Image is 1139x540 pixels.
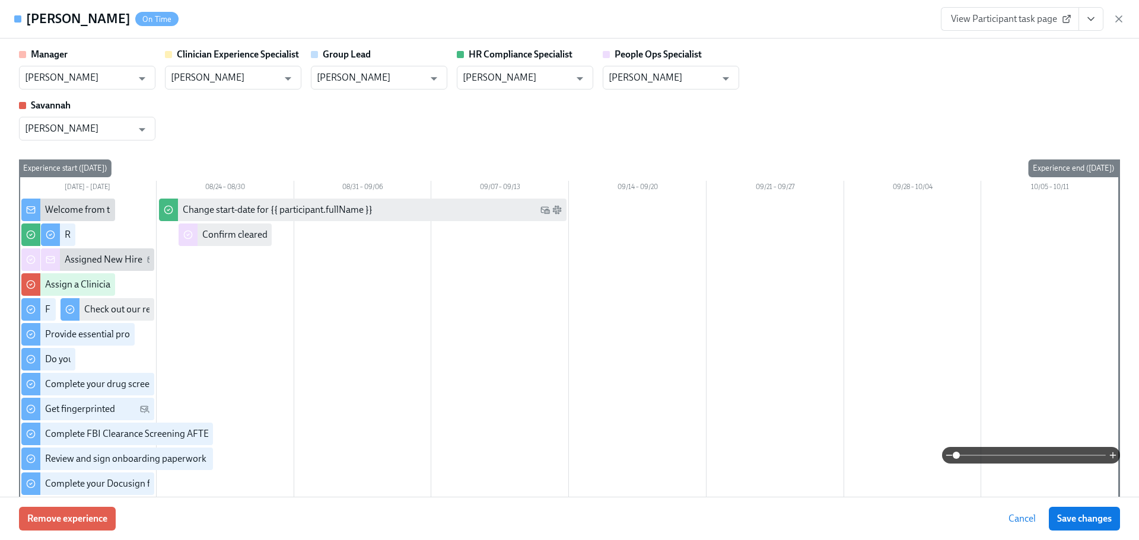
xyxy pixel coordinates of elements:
[183,203,373,216] div: Change start-date for {{ participant.fullName }}
[147,255,157,264] svg: Work Email
[540,205,550,215] svg: Work Email
[45,477,171,490] div: Complete your Docusign forms
[717,69,735,88] button: Open
[45,203,268,216] div: Welcome from the Charlie Health Compliance Team 👋
[279,69,297,88] button: Open
[981,181,1119,196] div: 10/05 – 10/11
[707,181,844,196] div: 09/21 – 09/27
[31,49,68,60] strong: Manager
[844,181,982,196] div: 09/28 – 10/04
[431,181,569,196] div: 09/07 – 09/13
[45,427,276,440] div: Complete FBI Clearance Screening AFTER Fingerprinting
[1049,507,1120,531] button: Save changes
[45,278,515,291] div: Assign a Clinician Experience Specialist for {{ participant.fullName }} (start-date {{ participan...
[571,69,589,88] button: Open
[951,13,1069,25] span: View Participant task page
[27,513,107,525] span: Remove experience
[18,159,112,177] div: Experience start ([DATE])
[202,228,327,241] div: Confirm cleared by People Ops
[425,69,443,88] button: Open
[569,181,707,196] div: 09/14 – 09/20
[19,181,157,196] div: [DATE] – [DATE]
[157,181,294,196] div: 08/24 – 08/30
[323,49,371,60] strong: Group Lead
[45,328,230,341] div: Provide essential professional documentation
[615,49,702,60] strong: People Ops Specialist
[140,404,149,414] svg: Personal Email
[177,49,299,60] strong: Clinician Experience Specialist
[45,303,160,316] div: Fill out the onboarding form
[45,402,115,416] div: Get fingerprinted
[65,228,284,241] div: Register on the [US_STATE] [MEDICAL_DATA] website
[1028,159,1119,177] div: Experience end ([DATE])
[294,181,432,196] div: 08/31 – 09/06
[135,15,179,24] span: On Time
[133,120,151,139] button: Open
[1008,513,1036,525] span: Cancel
[19,507,116,531] button: Remove experience
[1057,513,1112,525] span: Save changes
[31,100,71,111] strong: Savannah
[45,378,168,391] div: Complete your drug screening
[1078,7,1103,31] button: View task page
[552,205,562,215] svg: Slack
[469,49,572,60] strong: HR Compliance Specialist
[941,7,1079,31] a: View Participant task page
[26,10,131,28] h4: [PERSON_NAME]
[1000,507,1044,531] button: Cancel
[65,253,142,266] div: Assigned New Hire
[133,69,151,88] button: Open
[45,353,193,366] div: Do your background check in Checkr
[84,303,254,316] div: Check out our recommended laptop specs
